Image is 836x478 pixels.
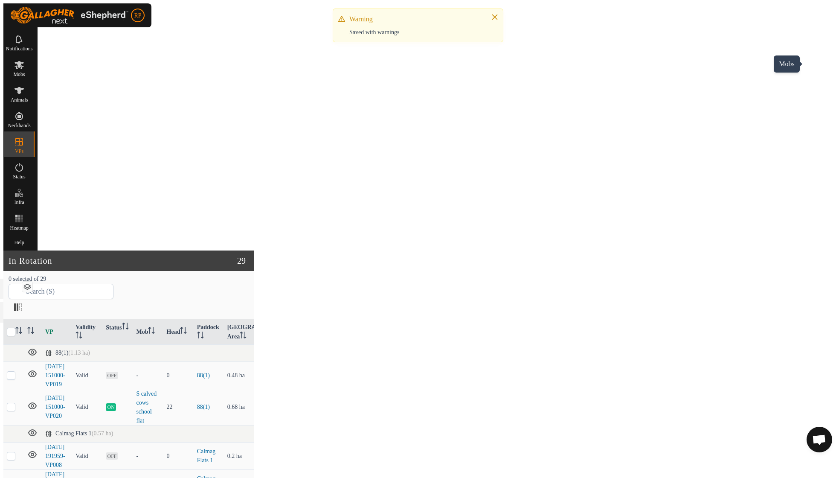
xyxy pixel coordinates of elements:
div: Saved with warnings [349,28,482,37]
span: VPs [15,149,23,154]
a: [DATE] 151000-VP020 [45,395,65,419]
span: OFF [106,452,118,460]
a: [DATE] 191959-VP008 [45,444,65,468]
span: (0.57 ha) [92,430,113,437]
span: Status [13,174,25,179]
p-sorticon: Activate to sort [148,329,155,335]
td: 0.2 ha [224,443,254,470]
a: Calmag Flats 1 [197,448,216,463]
input: Search (S) [9,284,113,299]
span: Heatmap [10,225,28,230]
p-sorticon: Activate to sort [15,329,22,335]
div: 88(1) [45,350,90,357]
span: Animals [11,97,28,102]
th: VP [42,319,72,345]
td: 0.68 ha [224,389,254,426]
th: Mob [133,319,163,345]
div: S calved cows school flat [136,389,160,425]
span: Mobs [13,72,25,77]
a: Help [4,234,35,248]
span: 0 selected of 29 [9,276,46,282]
th: Head [163,319,194,345]
h2: In Rotation [9,256,237,266]
div: Open chat [807,427,832,452]
td: Valid [72,389,102,426]
th: Validity [72,319,102,345]
td: 22 [163,389,194,426]
span: ON [106,403,116,411]
span: Help [14,240,24,245]
td: Valid [72,443,102,470]
td: 0 [163,443,194,470]
th: [GEOGRAPHIC_DATA] Area [224,319,254,345]
td: Valid [72,362,102,389]
div: Warning [349,14,482,24]
a: 88(1) [197,404,210,410]
th: Paddock [194,319,224,345]
p-sorticon: Activate to sort [122,324,129,331]
img: Gallagher Logo [10,7,128,24]
p-sorticon: Activate to sort [197,333,204,340]
a: [DATE] 151000-VP019 [45,363,65,388]
div: Calmag Flats 1 [45,430,113,437]
p-sorticon: Activate to sort [27,329,34,335]
th: Status [102,319,133,345]
p-sorticon: Activate to sort [75,333,82,340]
span: RP [134,11,141,20]
span: 29 [237,254,246,267]
span: Infra [14,200,24,205]
button: Close [489,11,501,23]
td: 0.48 ha [224,362,254,389]
span: Neckbands [8,123,30,128]
span: Notifications [6,46,33,51]
td: 0 [163,362,194,389]
a: 88(1) [197,372,210,379]
p-sorticon: Activate to sort [180,329,187,335]
span: (1.13 ha) [68,350,90,356]
p-sorticon: Activate to sort [240,333,247,340]
div: - [136,452,160,461]
div: - [136,371,160,380]
button: Map Layers [22,282,32,292]
span: OFF [106,372,118,379]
